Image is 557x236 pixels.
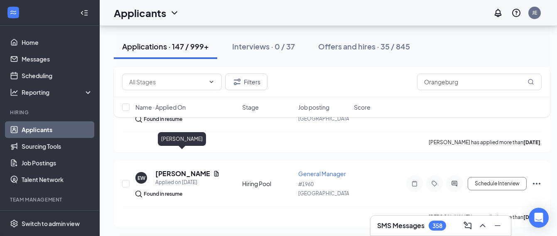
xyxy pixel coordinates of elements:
div: Applied on [DATE] [155,178,220,187]
p: [PERSON_NAME] has applied more than . [429,139,542,146]
button: Filter Filters [225,74,267,90]
div: Switch to admin view [22,219,80,228]
svg: Filter [232,77,242,87]
div: 358 [432,222,442,229]
div: [PERSON_NAME] [158,132,206,146]
span: Job posting [298,103,329,111]
a: Talent Network [22,171,93,188]
span: Name · Applied On [135,103,186,111]
h1: Applicants [114,6,166,20]
span: Score [354,103,371,111]
span: #1960 [GEOGRAPHIC_DATA] [298,181,351,197]
svg: Analysis [10,88,18,96]
a: Applicants [22,121,93,138]
span: General Manager [298,170,346,177]
div: Open Intercom Messenger [529,208,549,228]
b: [DATE] [523,139,540,145]
svg: Document [213,170,220,177]
div: Hiring Pool [242,179,293,188]
div: Found in resume [144,190,182,198]
a: Home [22,34,93,51]
svg: ActiveChat [449,180,459,187]
svg: Collapse [80,9,88,17]
svg: Minimize [493,221,503,231]
div: EW [137,175,145,182]
input: Search in applications [417,74,542,90]
span: Stage [242,103,259,111]
svg: MagnifyingGlass [528,79,534,85]
b: [DATE] [523,214,540,220]
a: OnboardingCrown [22,209,93,225]
svg: ChevronDown [169,8,179,18]
div: Hiring [10,109,91,116]
button: Schedule Interview [468,177,527,190]
div: Offers and hires · 35 / 845 [318,41,410,52]
div: JE [532,9,537,16]
button: Minimize [491,219,504,232]
div: Reporting [22,88,93,96]
svg: QuestionInfo [511,8,521,18]
svg: ChevronUp [478,221,488,231]
button: ComposeMessage [461,219,474,232]
h3: SMS Messages [377,221,424,230]
div: Team Management [10,196,91,203]
a: Sourcing Tools [22,138,93,155]
img: search.bf7aa3482b7795d4f01b.svg [135,191,142,197]
a: Scheduling [22,67,93,84]
svg: Tag [429,180,439,187]
svg: ComposeMessage [463,221,473,231]
div: Interviews · 0 / 37 [232,41,295,52]
p: [PERSON_NAME] has applied more than . [429,214,542,221]
input: All Stages [129,77,205,86]
div: Applications · 147 / 999+ [122,41,209,52]
svg: WorkstreamLogo [9,8,17,17]
svg: Notifications [493,8,503,18]
svg: Settings [10,219,18,228]
svg: Note [410,180,420,187]
button: ChevronUp [476,219,489,232]
h5: [PERSON_NAME] [155,169,210,178]
svg: Ellipses [532,179,542,189]
a: Job Postings [22,155,93,171]
a: Messages [22,51,93,67]
svg: ChevronDown [208,79,215,85]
